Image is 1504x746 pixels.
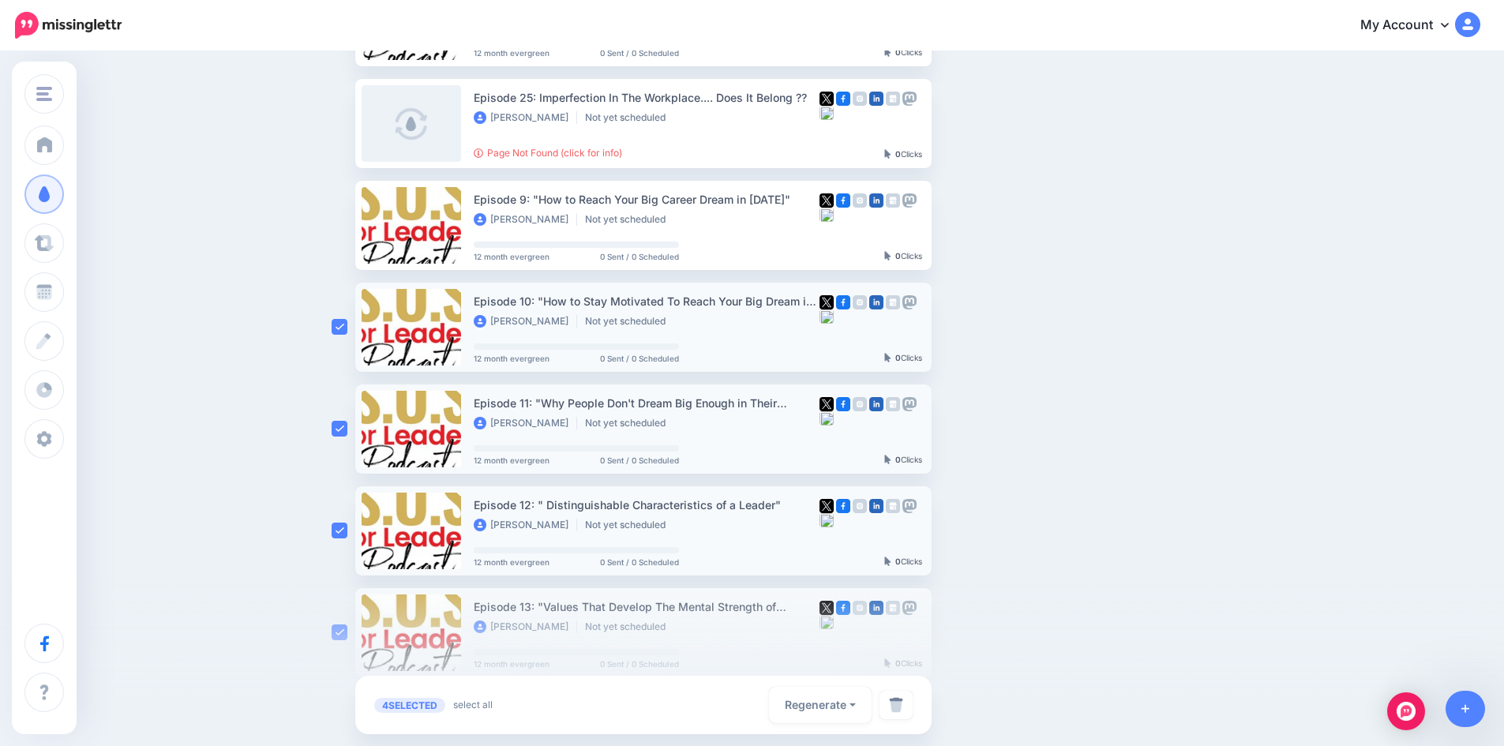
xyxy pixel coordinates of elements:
a: Page Not Found (click for info) [474,147,622,159]
b: 0 [895,353,901,362]
img: twitter-square.png [820,92,834,106]
div: Clicks [884,455,922,465]
div: Clicks [884,354,922,363]
img: Missinglettr [15,12,122,39]
img: mastodon-grey-square.png [902,397,917,411]
li: [PERSON_NAME] [474,519,577,531]
div: Episode 9: "How to Reach Your Big Career Dream in [DATE]" [474,190,820,208]
b: 0 [895,251,901,261]
div: Clicks [884,557,922,567]
img: google_business-grey-square.png [886,295,900,309]
span: 0 Sent / 0 Scheduled [600,354,679,362]
b: 0 [895,47,901,57]
img: facebook-square.png [836,92,850,106]
img: pointer-grey-darker.png [884,251,891,261]
img: instagram-grey-square.png [853,193,867,208]
div: Clicks [884,150,922,159]
img: bluesky-grey-square.png [820,309,834,324]
img: instagram-grey-square.png [853,92,867,106]
span: 12 month evergreen [474,49,549,57]
li: Not yet scheduled [585,111,673,124]
img: twitter-square.png [820,397,834,411]
div: Clicks [884,252,922,261]
img: trash.png [889,697,903,713]
img: google_business-grey-square.png [886,397,900,411]
li: [PERSON_NAME] [474,417,577,429]
img: menu.png [36,87,52,101]
img: facebook-square.png [836,499,850,513]
img: google_business-grey-square.png [886,92,900,106]
li: [PERSON_NAME] [474,213,577,226]
span: 12 month evergreen [474,253,549,261]
div: Episode 12: " Distinguishable Characteristics of a Leader" [474,496,820,514]
span: 12 month evergreen [474,558,549,566]
img: instagram-grey-square.png [853,295,867,309]
img: mastodon-grey-square.png [902,193,917,208]
button: Regenerate [769,687,872,723]
img: facebook-square.png [836,397,850,411]
span: SELECTED [374,698,445,713]
img: linkedin-square.png [869,397,883,411]
div: Episode 11: "Why People Don't Dream Big Enough in Their Careers" [474,394,820,412]
div: Episode 25: Imperfection In The Workplace.... Does It Belong ?? [474,88,820,107]
span: 0 Sent / 0 Scheduled [600,558,679,566]
img: bluesky-grey-square.png [820,106,834,120]
b: 0 [895,149,901,159]
b: 0 [895,455,901,464]
img: google_business-grey-square.png [886,499,900,513]
div: Episode 10: "How to Stay Motivated To Reach Your Big Dream in [DATE]" [474,292,820,310]
span: 4 [382,700,388,710]
img: bluesky-grey-square.png [820,513,834,527]
img: bluesky-grey-square.png [820,208,834,222]
img: pointer-grey-darker.png [884,353,891,362]
li: Not yet scheduled [585,519,673,531]
img: pointer-grey-darker.png [884,47,891,57]
span: 12 month evergreen [474,354,549,362]
div: Open Intercom Messenger [1387,692,1425,730]
li: Not yet scheduled [585,213,673,226]
img: google_business-grey-square.png [886,193,900,208]
img: pointer-grey-darker.png [884,557,891,566]
img: pointer-grey-darker.png [884,455,891,464]
span: 0 Sent / 0 Scheduled [600,456,679,464]
img: linkedin-square.png [869,193,883,208]
img: mastodon-grey-square.png [902,92,917,106]
img: twitter-square.png [820,295,834,309]
img: mastodon-grey-square.png [902,295,917,309]
img: mastodon-grey-square.png [902,499,917,513]
img: linkedin-square.png [869,92,883,106]
li: [PERSON_NAME] [474,111,577,124]
img: facebook-square.png [836,193,850,208]
span: 0 Sent / 0 Scheduled [600,253,679,261]
li: Not yet scheduled [585,315,673,328]
img: bluesky-grey-square.png [820,411,834,425]
a: select all [453,697,493,713]
img: linkedin-square.png [869,295,883,309]
img: instagram-grey-square.png [853,397,867,411]
div: Clicks [884,48,922,58]
img: instagram-grey-square.png [853,499,867,513]
b: 0 [895,557,901,566]
span: 0 Sent / 0 Scheduled [600,49,679,57]
li: [PERSON_NAME] [474,315,577,328]
img: linkedin-square.png [869,499,883,513]
span: 12 month evergreen [474,456,549,464]
img: twitter-square.png [820,499,834,513]
li: Not yet scheduled [585,417,673,429]
img: twitter-square.png [820,193,834,208]
img: pointer-grey-darker.png [884,149,891,159]
img: facebook-square.png [836,295,850,309]
a: My Account [1345,6,1480,45]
